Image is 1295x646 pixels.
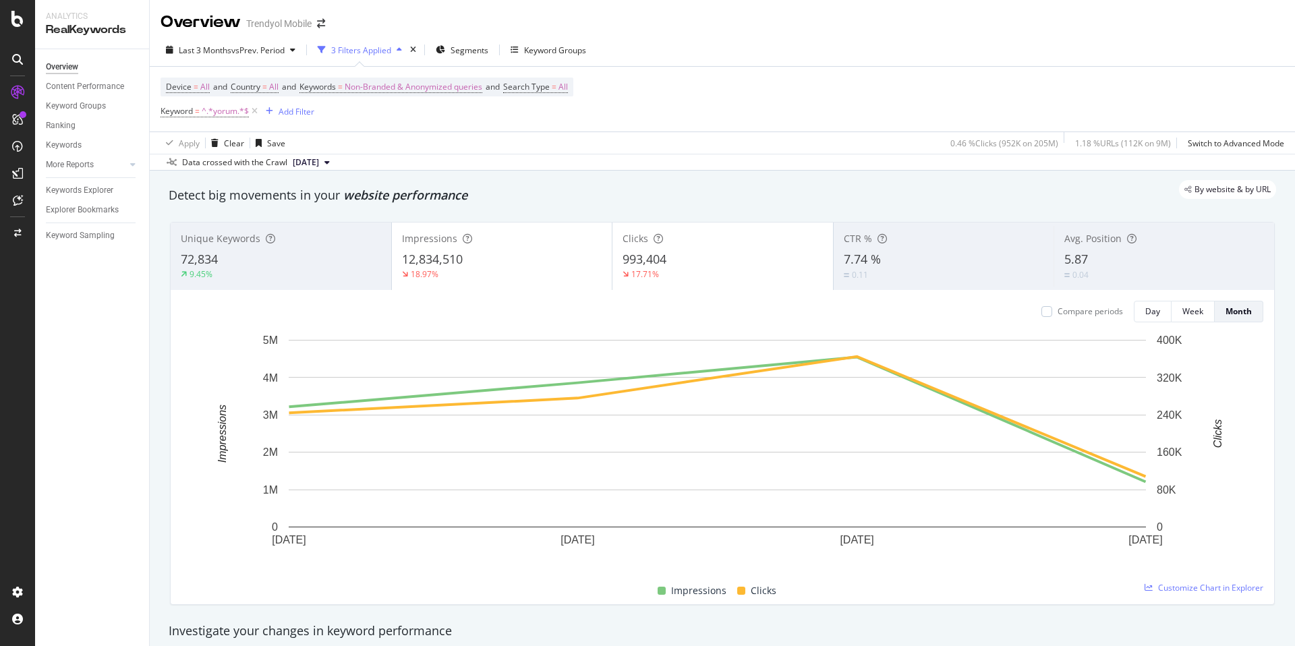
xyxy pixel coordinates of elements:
[46,229,115,243] div: Keyword Sampling
[287,154,335,171] button: [DATE]
[161,105,193,117] span: Keyword
[503,81,550,92] span: Search Type
[1064,273,1070,277] img: Equal
[1145,582,1263,593] a: Customize Chart in Explorer
[1134,301,1172,322] button: Day
[852,269,868,281] div: 0.11
[194,81,198,92] span: =
[451,45,488,56] span: Segments
[46,138,140,152] a: Keywords
[263,409,278,421] text: 3M
[46,203,140,217] a: Explorer Bookmarks
[560,534,594,546] text: [DATE]
[46,183,113,198] div: Keywords Explorer
[169,622,1276,640] div: Investigate your changes in keyword performance
[1157,372,1182,383] text: 320K
[46,99,106,113] div: Keyword Groups
[1075,138,1171,149] div: 1.18 % URLs ( 112K on 9M )
[46,80,124,94] div: Content Performance
[505,39,592,61] button: Keyword Groups
[524,45,586,56] div: Keyword Groups
[263,334,278,346] text: 5M
[161,132,200,154] button: Apply
[46,158,94,172] div: More Reports
[46,203,119,217] div: Explorer Bookmarks
[46,119,140,133] a: Ranking
[411,268,438,280] div: 18.97%
[317,19,325,28] div: arrow-right-arrow-left
[840,534,873,546] text: [DATE]
[200,78,210,96] span: All
[272,521,278,533] text: 0
[46,158,126,172] a: More Reports
[231,81,260,92] span: Country
[1064,232,1122,245] span: Avg. Position
[299,81,336,92] span: Keywords
[46,22,138,38] div: RealKeywords
[262,81,267,92] span: =
[161,11,241,34] div: Overview
[1128,534,1162,546] text: [DATE]
[1215,301,1263,322] button: Month
[190,268,212,280] div: 9.45%
[407,43,419,57] div: times
[844,273,849,277] img: Equal
[179,138,200,149] div: Apply
[272,534,306,546] text: [DATE]
[46,138,82,152] div: Keywords
[1172,301,1215,322] button: Week
[623,232,648,245] span: Clicks
[250,132,285,154] button: Save
[1195,185,1271,194] span: By website & by URL
[269,78,279,96] span: All
[1157,334,1182,346] text: 400K
[331,45,391,56] div: 3 Filters Applied
[844,251,881,267] span: 7.74 %
[181,232,260,245] span: Unique Keywords
[486,81,500,92] span: and
[844,232,872,245] span: CTR %
[213,81,227,92] span: and
[224,138,244,149] div: Clear
[338,81,343,92] span: =
[181,251,218,267] span: 72,834
[552,81,556,92] span: =
[46,60,140,74] a: Overview
[1157,521,1163,533] text: 0
[1157,446,1182,458] text: 160K
[1212,419,1224,448] text: Clicks
[1157,409,1182,421] text: 240K
[46,119,76,133] div: Ranking
[206,132,244,154] button: Clear
[282,81,296,92] span: and
[46,60,78,74] div: Overview
[671,583,726,599] span: Impressions
[166,81,192,92] span: Device
[312,39,407,61] button: 3 Filters Applied
[246,17,312,30] div: Trendyol Mobile
[558,78,568,96] span: All
[1182,305,1203,317] div: Week
[182,156,287,169] div: Data crossed with the Crawl
[46,99,140,113] a: Keyword Groups
[217,405,228,463] text: Impressions
[161,39,301,61] button: Last 3 MonthsvsPrev. Period
[267,138,285,149] div: Save
[263,484,278,496] text: 1M
[260,103,314,119] button: Add Filter
[46,80,140,94] a: Content Performance
[1179,180,1276,199] div: legacy label
[1158,582,1263,593] span: Customize Chart in Explorer
[1249,600,1282,633] iframe: Intercom live chat
[402,232,457,245] span: Impressions
[1182,132,1284,154] button: Switch to Advanced Mode
[263,446,278,458] text: 2M
[181,333,1253,567] div: A chart.
[1145,305,1160,317] div: Day
[402,251,463,267] span: 12,834,510
[46,11,138,22] div: Analytics
[751,583,776,599] span: Clicks
[46,183,140,198] a: Keywords Explorer
[1064,251,1088,267] span: 5.87
[1072,269,1089,281] div: 0.04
